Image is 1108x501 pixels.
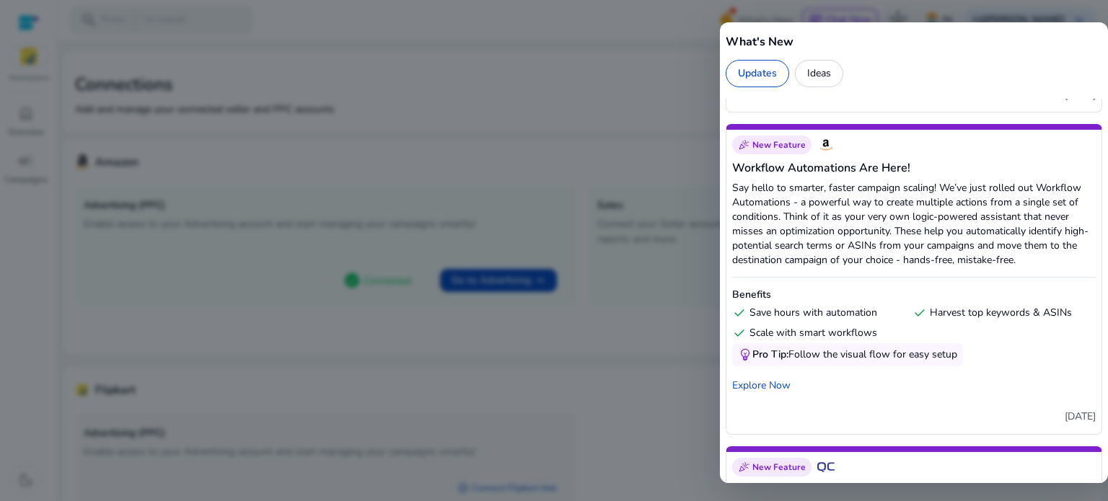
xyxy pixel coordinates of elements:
[732,306,747,320] span: check
[732,159,1096,177] h5: Workflow Automations Are Here!
[752,139,806,151] span: New Feature
[738,139,749,151] span: celebration
[732,326,747,340] span: check
[817,136,835,154] img: Amazon
[752,347,957,362] div: Follow the visual flow for easy setup
[732,482,1096,499] h5: Quick Commerce Deep Dive
[817,458,835,476] img: QC
[738,461,749,473] span: celebration
[752,461,806,473] span: New Feature
[732,326,907,340] div: Scale with smart workflows
[732,288,1096,302] h6: Benefits
[732,378,1096,393] a: Explore Now
[732,409,1096,424] p: [DATE]
[732,306,907,320] div: Save hours with automation
[726,60,789,87] div: Updates
[752,347,788,361] span: Pro Tip:
[732,181,1096,267] p: Say hello to smarter, faster campaign scaling! We’ve just rolled out Workflow Automations - a pow...
[913,306,927,320] span: check
[726,33,1102,50] h5: What's New
[795,60,843,87] div: Ideas
[913,306,1087,320] div: Harvest top keywords & ASINs
[738,347,752,362] span: emoji_objects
